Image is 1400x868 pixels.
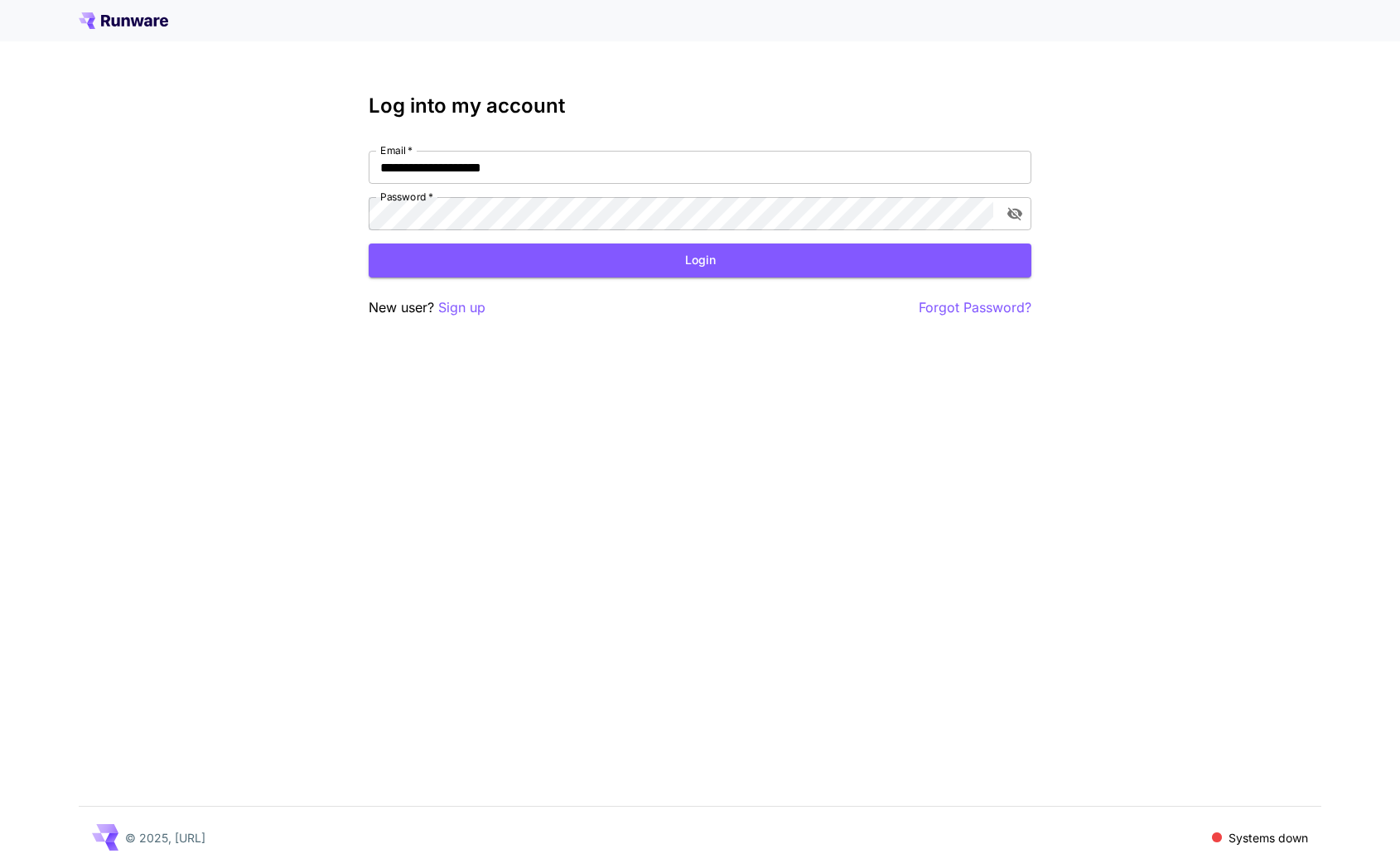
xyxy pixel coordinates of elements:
label: Email [380,143,413,157]
h3: Log into my account [369,94,1031,118]
button: Forgot Password? [919,297,1031,318]
button: toggle password visibility [1000,199,1030,229]
p: © 2025, [URL] [125,829,205,846]
button: Sign up [438,297,485,318]
p: Systems down [1229,829,1308,846]
p: New user? [369,297,485,318]
button: Login [369,244,1031,277]
label: Password [380,190,433,204]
